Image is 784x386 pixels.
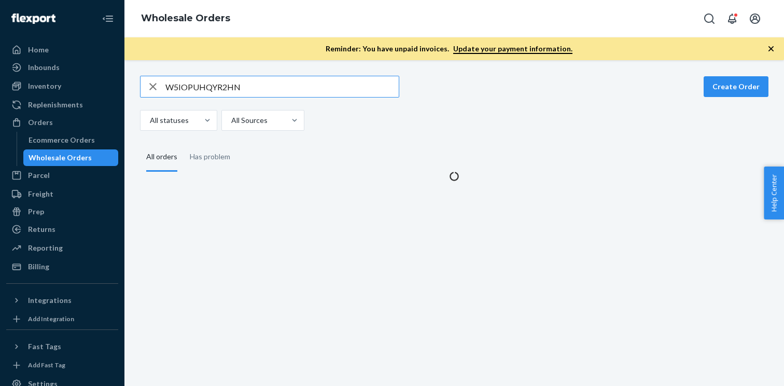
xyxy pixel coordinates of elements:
[6,221,118,238] a: Returns
[6,186,118,202] a: Freight
[23,149,119,166] a: Wholesale Orders
[6,59,118,76] a: Inbounds
[28,361,65,369] div: Add Fast Tag
[722,8,743,29] button: Open notifications
[326,44,572,54] p: Reminder: You have unpaid invoices.
[28,314,74,323] div: Add Integration
[6,359,118,371] a: Add Fast Tag
[28,117,53,128] div: Orders
[28,295,72,306] div: Integrations
[28,170,50,181] div: Parcel
[230,115,231,126] input: All Sources
[28,45,49,55] div: Home
[745,8,765,29] button: Open account menu
[29,153,92,163] div: Wholesale Orders
[29,135,95,145] div: Ecommerce Orders
[453,44,572,54] a: Update your payment information.
[6,203,118,220] a: Prep
[141,12,230,24] a: Wholesale Orders
[28,100,83,110] div: Replenishments
[6,292,118,309] button: Integrations
[764,167,784,219] button: Help Center
[28,189,53,199] div: Freight
[6,240,118,256] a: Reporting
[28,224,55,235] div: Returns
[133,4,239,34] ol: breadcrumbs
[6,96,118,113] a: Replenishments
[146,143,177,172] div: All orders
[28,341,61,352] div: Fast Tags
[6,78,118,94] a: Inventory
[6,313,118,325] a: Add Integration
[28,261,49,272] div: Billing
[6,114,118,131] a: Orders
[28,206,44,217] div: Prep
[23,132,119,148] a: Ecommerce Orders
[28,81,61,91] div: Inventory
[11,13,55,24] img: Flexport logo
[6,42,118,58] a: Home
[97,8,118,29] button: Close Navigation
[699,8,720,29] button: Open Search Box
[190,143,230,170] div: Has problem
[704,76,768,97] button: Create Order
[6,167,118,184] a: Parcel
[6,258,118,275] a: Billing
[717,355,774,381] iframe: Opens a widget where you can chat to one of our agents
[28,62,60,73] div: Inbounds
[149,115,150,126] input: All statuses
[6,338,118,355] button: Fast Tags
[28,243,63,253] div: Reporting
[165,76,399,97] input: Search orders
